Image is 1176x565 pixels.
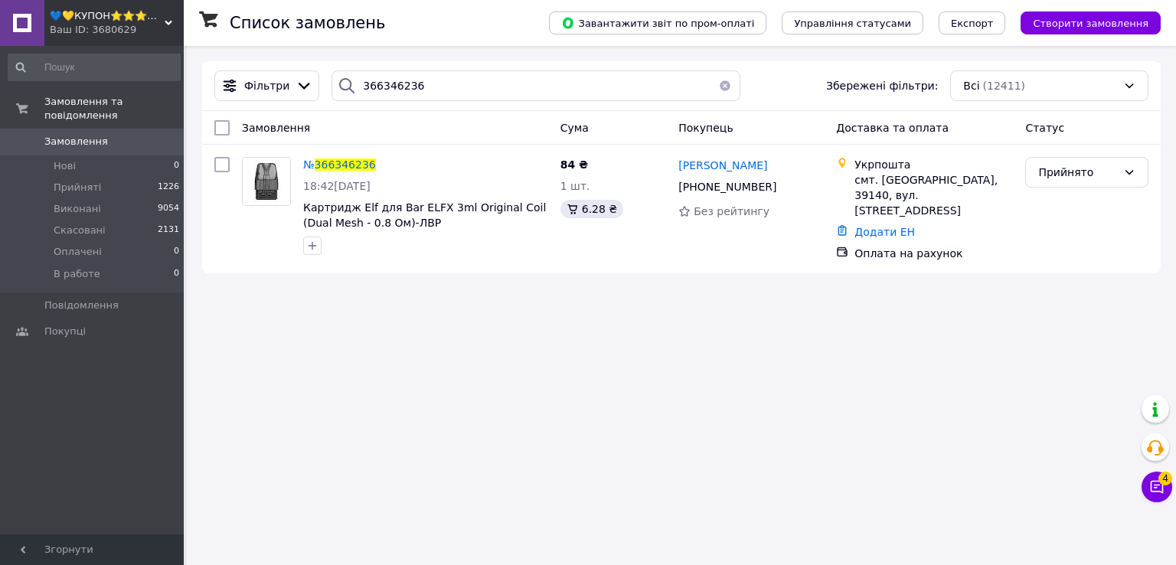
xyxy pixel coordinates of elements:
span: Прийняті [54,181,101,194]
div: смт. [GEOGRAPHIC_DATA], 39140, вул. [STREET_ADDRESS] [854,172,1013,218]
a: [PERSON_NAME] [678,158,767,173]
span: Повідомлення [44,299,119,312]
span: Оплачені [54,245,102,259]
a: Додати ЕН [854,226,915,238]
span: Всі [963,78,979,93]
span: 84 ₴ [560,158,588,171]
span: 💙💛КУПОН⭐️⭐️⭐️⭐️⭐️⭐️ [50,9,165,23]
span: Статус [1025,122,1064,134]
span: Управління статусами [794,18,911,29]
input: Пошук [8,54,181,81]
button: Завантажити звіт по пром-оплаті [549,11,766,34]
span: [PERSON_NAME] [678,159,767,171]
span: 0 [174,159,179,173]
div: 6.28 ₴ [560,200,623,218]
a: Створити замовлення [1005,16,1161,28]
span: Замовлення [242,122,310,134]
button: Створити замовлення [1021,11,1161,34]
div: Укрпошта [854,157,1013,172]
span: 0 [174,267,179,281]
div: Оплата на рахунок [854,246,1013,261]
span: 1226 [158,181,179,194]
a: Фото товару [242,157,291,206]
span: 9054 [158,202,179,216]
span: В работе [54,267,100,281]
span: Без рейтингу [694,205,769,217]
h1: Список замовлень [230,14,385,32]
span: Нові [54,159,76,173]
span: Збережені фільтри: [826,78,938,93]
span: Замовлення та повідомлення [44,95,184,122]
div: Ваш ID: 3680629 [50,23,184,37]
button: Чат з покупцем4 [1142,472,1172,502]
button: Очистить [710,70,740,101]
span: Покупці [44,325,86,338]
button: Управління статусами [782,11,923,34]
span: Створити замовлення [1033,18,1148,29]
img: Фото товару [243,158,290,205]
span: 366346236 [315,158,376,171]
span: Покупець [678,122,733,134]
button: Експорт [939,11,1006,34]
span: 0 [174,245,179,259]
input: Пошук за номером замовлення, ПІБ покупця, номером телефону, Email, номером накладної [332,70,740,101]
span: 18:42[DATE] [303,180,371,192]
span: Експорт [951,18,994,29]
span: Завантажити звіт по пром-оплаті [561,16,754,30]
div: Прийнято [1038,164,1117,181]
span: 1 шт. [560,180,590,192]
a: Картридж Elf для Bar ELFX 3ml Original Coil (Dual Mesh - 0.8 Ом)-ЛBP [303,201,546,229]
a: №366346236 [303,158,376,171]
span: Cума [560,122,589,134]
span: 4 [1158,472,1172,485]
span: Скасовані [54,224,106,237]
span: Фільтри [244,78,289,93]
span: [PHONE_NUMBER] [678,181,776,193]
span: № [303,158,315,171]
span: (12411) [983,80,1025,92]
span: Замовлення [44,135,108,149]
span: Доставка та оплата [836,122,949,134]
span: Виконані [54,202,101,216]
span: 2131 [158,224,179,237]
